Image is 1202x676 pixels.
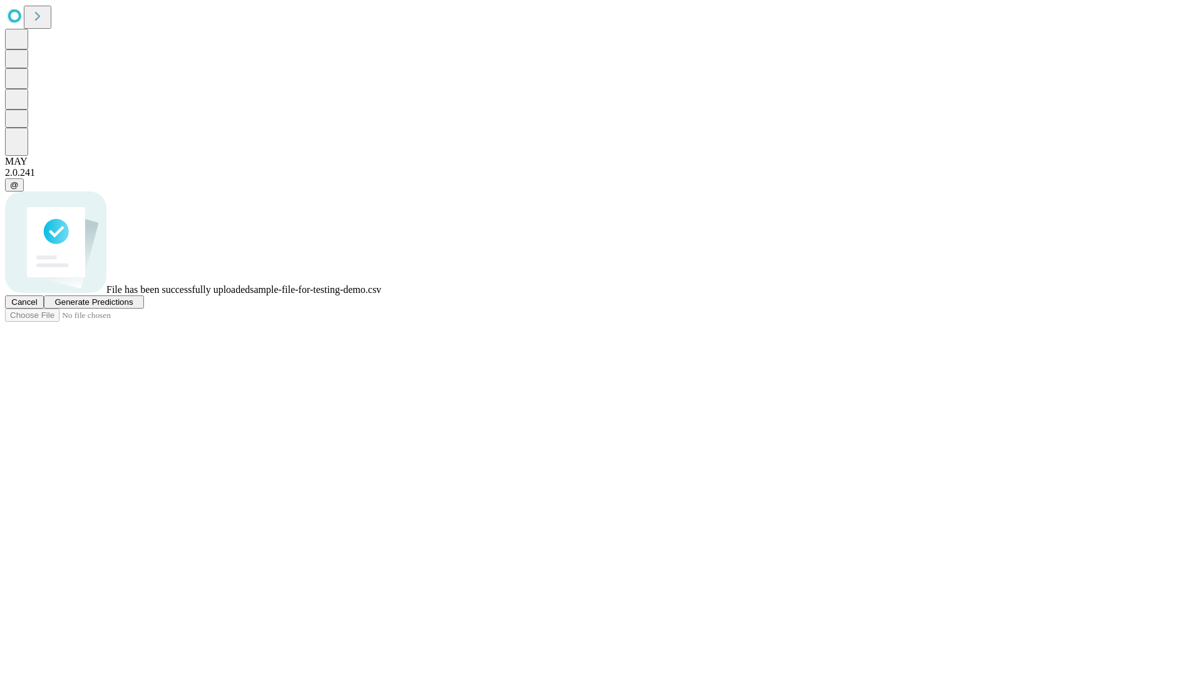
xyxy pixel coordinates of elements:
span: Cancel [11,297,38,307]
div: MAY [5,156,1197,167]
div: 2.0.241 [5,167,1197,178]
button: Cancel [5,295,44,309]
button: Generate Predictions [44,295,144,309]
span: @ [10,180,19,190]
span: Generate Predictions [54,297,133,307]
span: File has been successfully uploaded [106,284,250,295]
span: sample-file-for-testing-demo.csv [250,284,381,295]
button: @ [5,178,24,192]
